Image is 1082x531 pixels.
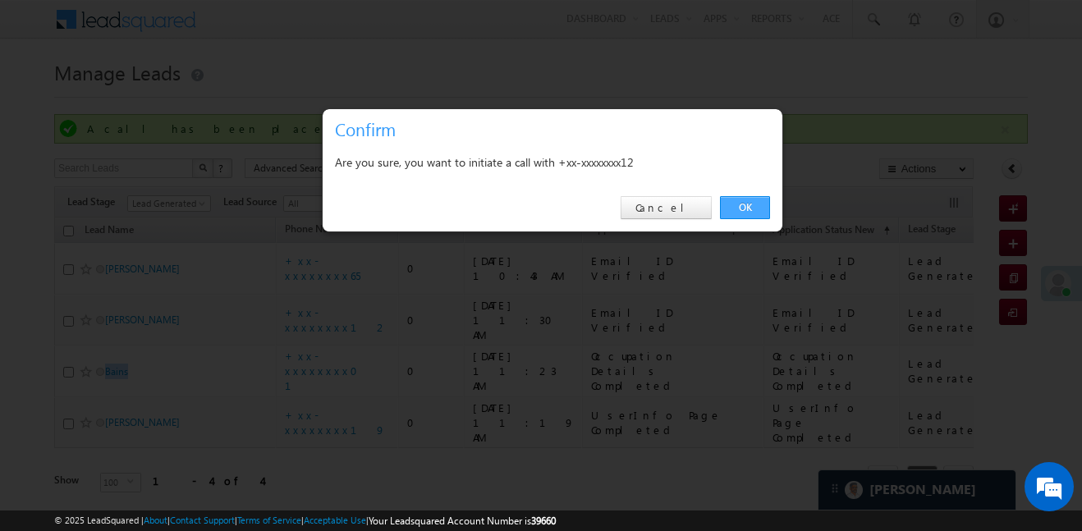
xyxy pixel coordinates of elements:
a: Acceptable Use [304,515,366,525]
a: Contact Support [170,515,235,525]
em: Start Chat [223,413,298,435]
a: OK [720,196,770,219]
a: About [144,515,167,525]
span: © 2025 LeadSquared | | | | | [54,513,556,529]
span: Your Leadsquared Account Number is [369,515,556,527]
a: Cancel [621,196,712,219]
a: Terms of Service [237,515,301,525]
textarea: Type your message and hit 'Enter' [21,152,300,399]
h3: Confirm [335,115,777,144]
div: Are you sure, you want to initiate a call with +xx-xxxxxxxx12 [335,152,770,172]
div: Minimize live chat window [269,8,309,48]
img: d_60004797649_company_0_60004797649 [28,86,69,108]
span: 39660 [531,515,556,527]
div: Chat with us now [85,86,276,108]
